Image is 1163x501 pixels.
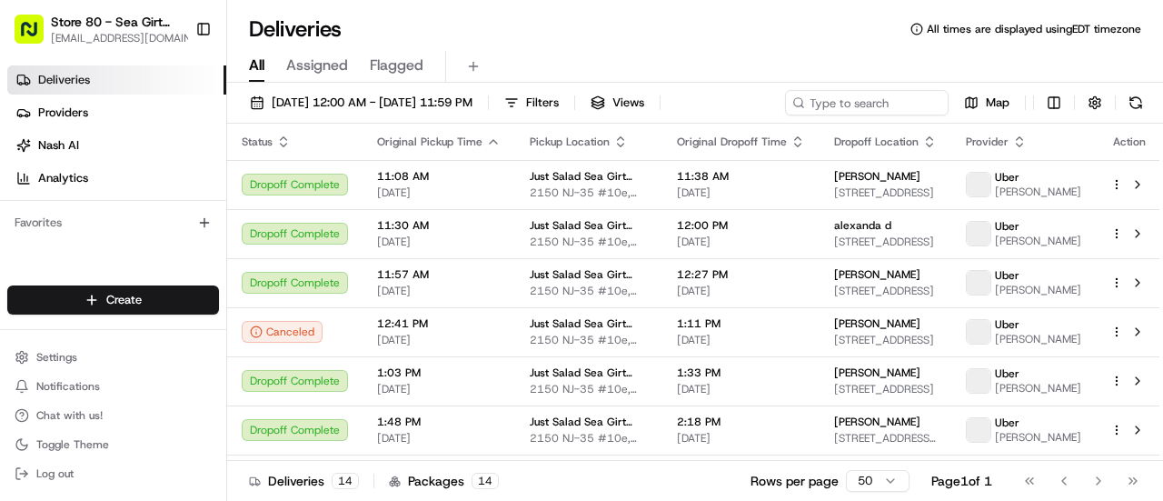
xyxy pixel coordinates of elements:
[995,317,1019,332] span: Uber
[995,332,1081,346] span: [PERSON_NAME]
[677,431,805,446] span: [DATE]
[927,22,1141,36] span: All times are displayed using EDT timezone
[7,65,226,95] a: Deliveries
[995,234,1081,248] span: [PERSON_NAME]
[242,90,481,115] button: [DATE] 12:00 AM - [DATE] 11:59 PM
[530,267,648,282] span: Just Salad Sea Girt ([GEOGRAPHIC_DATA])
[377,382,501,396] span: [DATE]
[530,284,648,298] span: 2150 NJ-35 #10e, [GEOGRAPHIC_DATA], [GEOGRAPHIC_DATA]
[377,366,501,380] span: 1:03 PM
[377,415,501,429] span: 1:48 PM
[986,95,1009,111] span: Map
[377,218,501,233] span: 11:30 AM
[472,473,499,489] div: 14
[377,235,501,249] span: [DATE]
[377,169,501,184] span: 11:08 AM
[7,286,219,315] button: Create
[7,208,219,237] div: Favorites
[677,169,805,184] span: 11:38 AM
[834,235,937,249] span: [STREET_ADDRESS]
[750,472,839,490] p: Rows per page
[7,403,219,428] button: Chat with us!
[995,416,1019,430] span: Uber
[530,185,648,200] span: 2150 NJ-35 #10e, [GEOGRAPHIC_DATA], [GEOGRAPHIC_DATA]
[272,95,472,111] span: [DATE] 12:00 AM - [DATE] 11:59 PM
[677,185,805,200] span: [DATE]
[7,345,219,370] button: Settings
[530,135,610,149] span: Pickup Location
[7,164,226,193] a: Analytics
[530,382,648,396] span: 2150 NJ-35 #10e, [GEOGRAPHIC_DATA], [GEOGRAPHIC_DATA]
[995,219,1019,234] span: Uber
[995,170,1019,185] span: Uber
[377,316,501,331] span: 12:41 PM
[612,95,644,111] span: Views
[1110,135,1148,149] div: Action
[36,379,100,394] span: Notifications
[834,415,920,429] span: [PERSON_NAME]
[677,218,805,233] span: 12:00 PM
[995,283,1081,297] span: [PERSON_NAME]
[785,90,949,115] input: Type to search
[36,437,109,452] span: Toggle Theme
[834,218,891,233] span: alexanda d
[7,432,219,457] button: Toggle Theme
[249,55,264,76] span: All
[7,131,226,160] a: Nash AI
[7,98,226,127] a: Providers
[677,267,805,282] span: 12:27 PM
[389,472,499,490] div: Packages
[530,316,648,331] span: Just Salad Sea Girt ([GEOGRAPHIC_DATA])
[38,170,88,186] span: Analytics
[286,55,348,76] span: Assigned
[995,381,1081,396] span: [PERSON_NAME]
[377,267,501,282] span: 11:57 AM
[677,366,805,380] span: 1:33 PM
[834,135,919,149] span: Dropoff Location
[677,235,805,249] span: [DATE]
[7,7,188,51] button: Store 80 - Sea Girt ([GEOGRAPHIC_DATA]) (Just Salad)[EMAIL_ADDRESS][DOMAIN_NAME]
[51,31,205,45] span: [EMAIL_ADDRESS][DOMAIN_NAME]
[38,105,88,121] span: Providers
[834,185,937,200] span: [STREET_ADDRESS]
[249,472,359,490] div: Deliveries
[834,431,937,446] span: [STREET_ADDRESS][PERSON_NAME]
[677,316,805,331] span: 1:11 PM
[834,382,937,396] span: [STREET_ADDRESS]
[38,137,79,154] span: Nash AI
[38,72,90,88] span: Deliveries
[7,461,219,486] button: Log out
[377,431,501,446] span: [DATE]
[677,382,805,396] span: [DATE]
[834,316,920,331] span: [PERSON_NAME]
[834,169,920,184] span: [PERSON_NAME]
[36,466,74,481] span: Log out
[834,333,937,347] span: [STREET_ADDRESS]
[677,415,805,429] span: 2:18 PM
[526,95,559,111] span: Filters
[834,284,937,298] span: [STREET_ADDRESS]
[834,267,920,282] span: [PERSON_NAME]
[36,408,103,423] span: Chat with us!
[377,135,482,149] span: Original Pickup Time
[530,218,648,233] span: Just Salad Sea Girt ([GEOGRAPHIC_DATA])
[530,431,648,446] span: 2150 NJ-35 #10e, [GEOGRAPHIC_DATA], [GEOGRAPHIC_DATA]
[242,321,323,343] button: Canceled
[1123,90,1148,115] button: Refresh
[51,13,185,31] button: Store 80 - Sea Girt ([GEOGRAPHIC_DATA]) (Just Salad)
[966,135,1009,149] span: Provider
[530,366,648,380] span: Just Salad Sea Girt ([GEOGRAPHIC_DATA])
[995,430,1081,445] span: [PERSON_NAME]
[377,284,501,298] span: [DATE]
[995,185,1081,199] span: [PERSON_NAME]
[931,472,992,490] div: Page 1 of 1
[530,333,648,347] span: 2150 NJ-35 #10e, [GEOGRAPHIC_DATA], [GEOGRAPHIC_DATA]
[530,169,648,184] span: Just Salad Sea Girt ([GEOGRAPHIC_DATA])
[36,350,77,365] span: Settings
[377,333,501,347] span: [DATE]
[7,374,219,399] button: Notifications
[995,268,1019,283] span: Uber
[677,333,805,347] span: [DATE]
